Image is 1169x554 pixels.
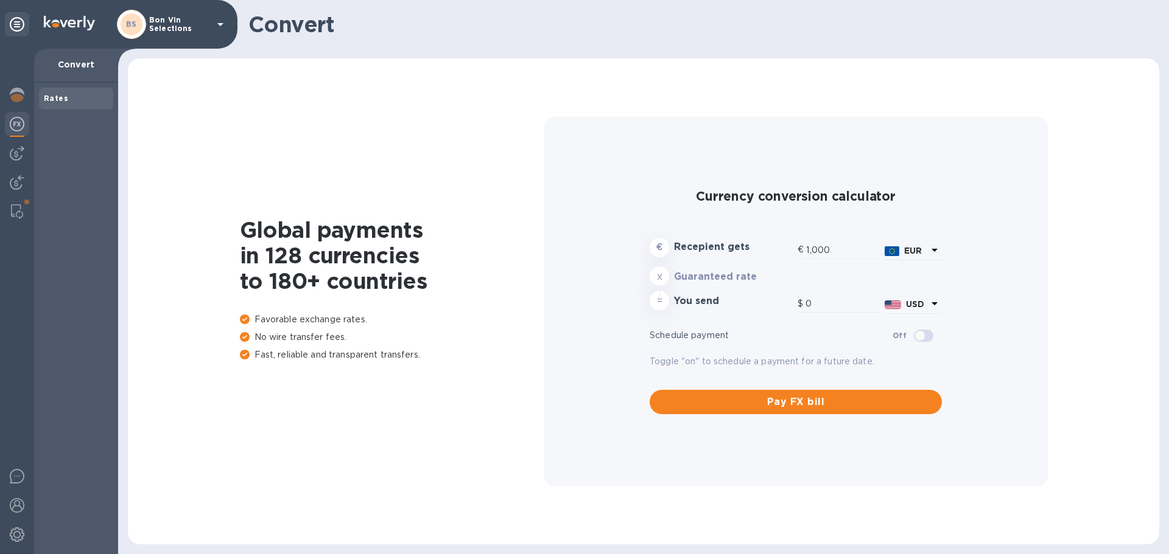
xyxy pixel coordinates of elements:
b: EUR [904,246,922,255]
div: € [798,241,806,259]
button: Pay FX bill [650,390,942,414]
b: Off [893,331,907,340]
h1: Convert [248,12,1150,37]
b: USD [906,299,924,309]
h1: Global payments in 128 currencies to 180+ countries [240,217,544,294]
h3: Guaranteed rate [674,271,793,283]
h3: Recepient gets [674,241,793,253]
div: = [650,291,669,310]
div: x [650,266,669,286]
p: Bon Vin Selections [149,16,210,33]
p: Toggle "on" to schedule a payment for a future date. [650,355,942,368]
img: USD [885,300,901,309]
p: No wire transfer fees. [240,331,544,344]
h3: You send [674,296,793,307]
p: Convert [44,58,108,71]
p: Schedule payment [650,329,893,342]
p: Favorable exchange rates. [240,313,544,326]
b: BS [126,19,137,29]
h2: Currency conversion calculator [650,189,942,204]
img: Foreign exchange [10,117,24,131]
div: $ [798,295,806,313]
span: Pay FX bill [659,395,932,409]
input: Amount [806,295,880,313]
img: Logo [44,16,95,30]
div: Unpin categories [5,12,29,36]
strong: € [656,242,662,252]
p: Fast, reliable and transparent transfers. [240,348,544,361]
b: Rates [44,94,68,103]
input: Amount [806,241,880,259]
